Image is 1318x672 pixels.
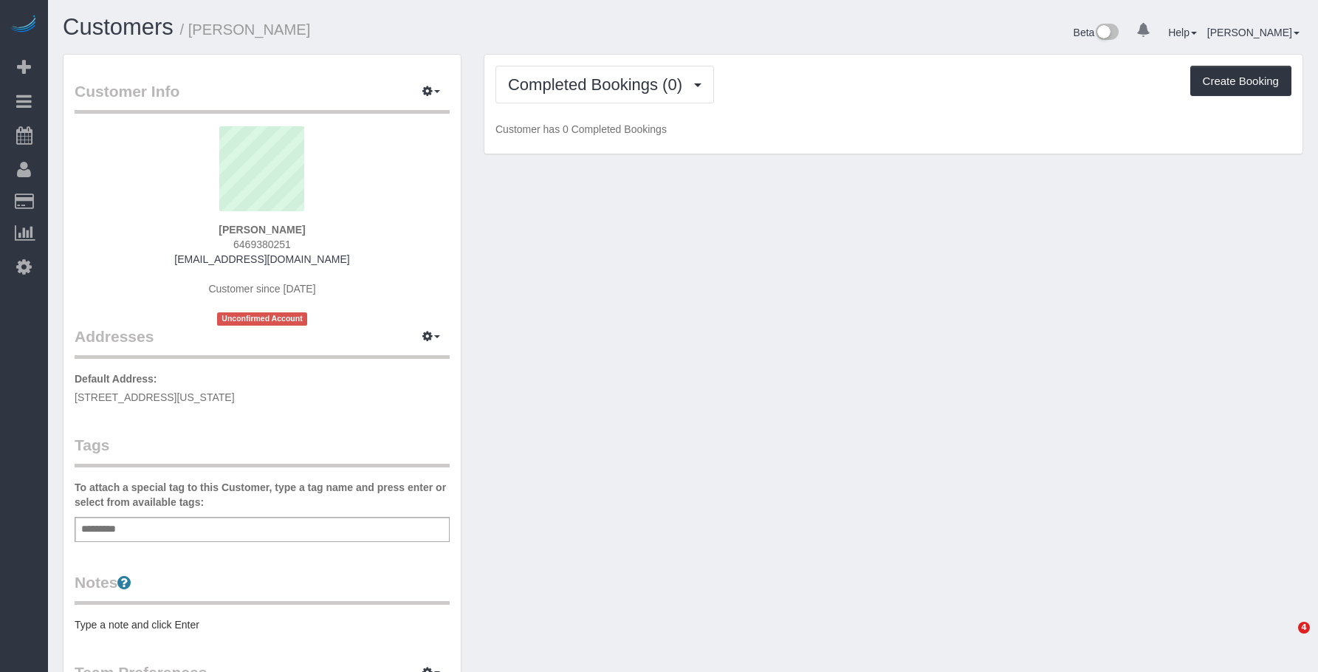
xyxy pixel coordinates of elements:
[75,572,450,605] legend: Notes
[217,312,307,325] span: Unconfirmed Account
[1190,66,1291,97] button: Create Booking
[508,75,690,94] span: Completed Bookings (0)
[208,283,315,295] span: Customer since [DATE]
[75,371,157,386] label: Default Address:
[495,66,714,103] button: Completed Bookings (0)
[75,480,450,510] label: To attach a special tag to this Customer, type a tag name and press enter or select from availabl...
[75,434,450,467] legend: Tags
[1298,622,1310,634] span: 4
[1268,622,1303,657] iframe: Intercom live chat
[1207,27,1300,38] a: [PERSON_NAME]
[9,15,38,35] img: Automaid Logo
[233,239,291,250] span: 6469380251
[75,617,450,632] pre: Type a note and click Enter
[219,224,305,236] strong: [PERSON_NAME]
[1168,27,1197,38] a: Help
[1074,27,1119,38] a: Beta
[75,80,450,114] legend: Customer Info
[63,14,174,40] a: Customers
[75,391,235,403] span: [STREET_ADDRESS][US_STATE]
[1094,24,1119,43] img: New interface
[174,253,349,265] a: [EMAIL_ADDRESS][DOMAIN_NAME]
[180,21,311,38] small: / [PERSON_NAME]
[495,122,1291,137] p: Customer has 0 Completed Bookings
